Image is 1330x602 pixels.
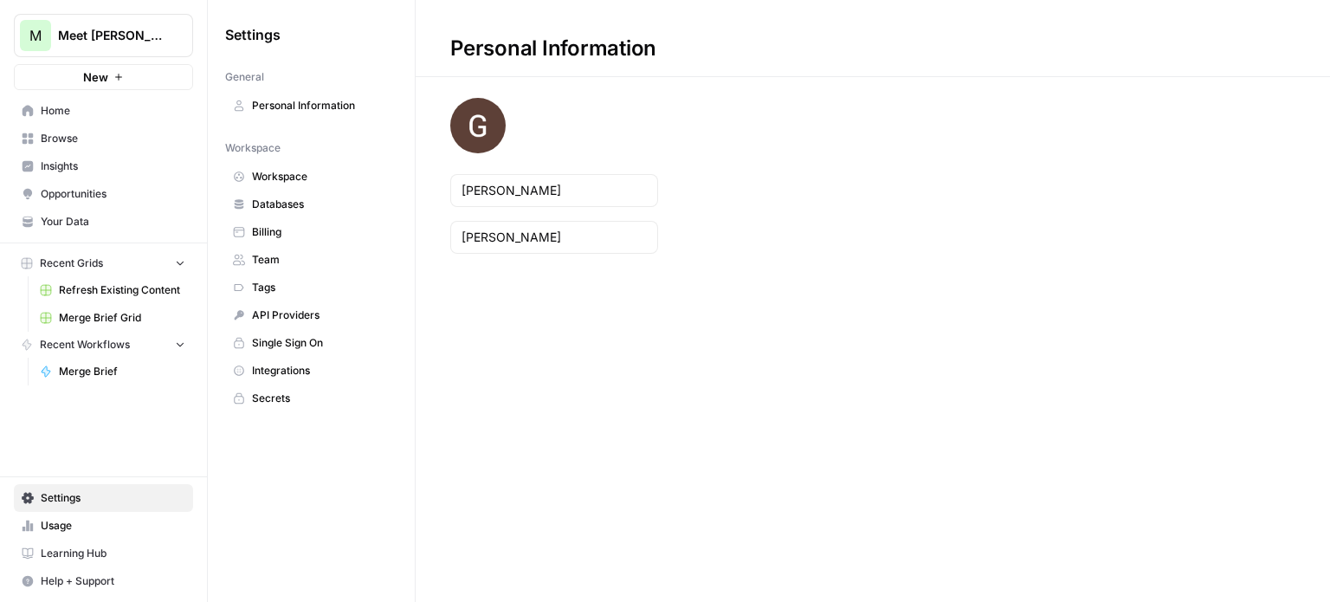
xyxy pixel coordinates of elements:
[41,186,185,202] span: Opportunities
[225,92,397,120] a: Personal Information
[29,25,42,46] span: M
[40,256,103,271] span: Recent Grids
[14,14,193,57] button: Workspace: Meet Alfred SEO
[252,98,390,113] span: Personal Information
[225,24,281,45] span: Settings
[225,357,397,385] a: Integrations
[14,180,193,208] a: Opportunities
[32,276,193,304] a: Refresh Existing Content
[83,68,108,86] span: New
[14,332,193,358] button: Recent Workflows
[41,131,185,146] span: Browse
[225,301,397,329] a: API Providers
[59,364,185,379] span: Merge Brief
[252,391,390,406] span: Secrets
[252,252,390,268] span: Team
[41,546,185,561] span: Learning Hub
[225,329,397,357] a: Single Sign On
[225,385,397,412] a: Secrets
[225,69,264,85] span: General
[225,274,397,301] a: Tags
[41,518,185,534] span: Usage
[225,191,397,218] a: Databases
[32,358,193,385] a: Merge Brief
[252,169,390,184] span: Workspace
[252,224,390,240] span: Billing
[14,567,193,595] button: Help + Support
[41,573,185,589] span: Help + Support
[41,214,185,230] span: Your Data
[416,35,691,62] div: Personal Information
[41,490,185,506] span: Settings
[252,335,390,351] span: Single Sign On
[252,197,390,212] span: Databases
[59,282,185,298] span: Refresh Existing Content
[252,307,390,323] span: API Providers
[14,97,193,125] a: Home
[41,103,185,119] span: Home
[450,98,506,153] img: avatar
[225,246,397,274] a: Team
[32,304,193,332] a: Merge Brief Grid
[59,310,185,326] span: Merge Brief Grid
[14,540,193,567] a: Learning Hub
[225,218,397,246] a: Billing
[14,152,193,180] a: Insights
[40,337,130,353] span: Recent Workflows
[225,140,281,156] span: Workspace
[14,208,193,236] a: Your Data
[225,163,397,191] a: Workspace
[252,280,390,295] span: Tags
[14,125,193,152] a: Browse
[14,484,193,512] a: Settings
[14,64,193,90] button: New
[14,512,193,540] a: Usage
[41,159,185,174] span: Insights
[14,250,193,276] button: Recent Grids
[58,27,163,44] span: Meet [PERSON_NAME]
[252,363,390,379] span: Integrations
